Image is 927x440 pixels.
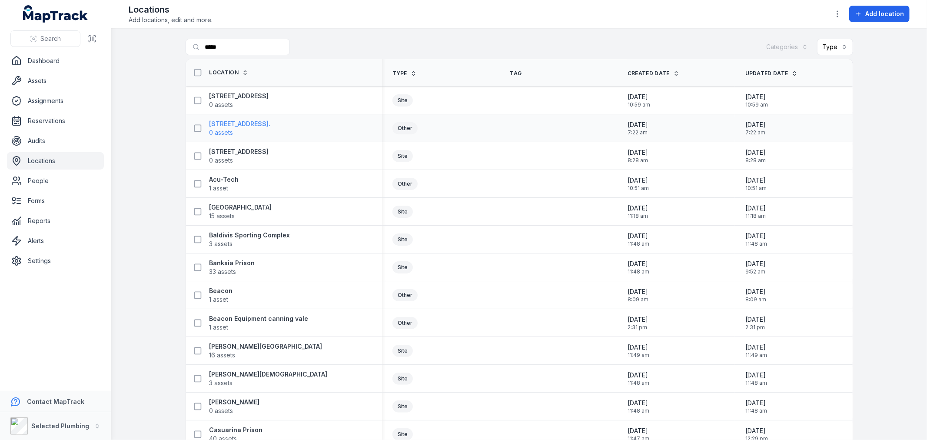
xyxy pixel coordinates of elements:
a: Alerts [7,232,104,250]
span: 11:48 am [745,407,767,414]
time: 1/14/2025, 11:48:37 AM [745,232,767,247]
a: Locations [7,152,104,170]
span: [DATE] [628,120,648,129]
strong: Beacon [209,287,233,295]
a: Updated Date [745,70,798,77]
strong: Baldivis Sporting Complex [209,231,290,240]
span: 11:49 am [745,352,767,359]
button: Add location [849,6,910,22]
span: 11:18 am [745,213,766,220]
span: 0 assets [209,100,233,109]
a: [GEOGRAPHIC_DATA]15 assets [209,203,272,220]
a: Beacon1 asset [209,287,233,304]
a: Type [392,70,417,77]
span: 8:09 am [745,296,766,303]
time: 8/26/2025, 10:59:30 AM [628,93,650,108]
strong: [GEOGRAPHIC_DATA] [209,203,272,212]
span: 11:48 am [745,240,767,247]
strong: Banksia Prison [209,259,255,267]
span: 3 assets [209,379,233,387]
span: [DATE] [628,427,649,435]
span: Tag [510,70,522,77]
div: Site [392,400,413,413]
time: 1/14/2025, 11:48:54 AM [745,371,767,387]
a: [PERSON_NAME][DEMOGRAPHIC_DATA]3 assets [209,370,328,387]
a: Location [209,69,248,76]
time: 1/14/2025, 11:48:43 AM [745,399,767,414]
span: 1 asset [209,184,229,193]
div: Other [392,178,418,190]
h2: Locations [129,3,213,16]
div: Site [392,206,413,218]
span: 11:48 am [745,380,767,387]
span: Updated Date [745,70,788,77]
span: [DATE] [628,315,648,324]
strong: [STREET_ADDRESS] [209,147,269,156]
strong: [STREET_ADDRESS]. [209,120,271,128]
time: 8/5/2025, 7:22:38 AM [628,120,648,136]
time: 1/14/2025, 11:48:43 AM [628,399,649,414]
span: 10:59 am [628,101,650,108]
span: Type [392,70,407,77]
span: 0 assets [209,128,233,137]
span: [DATE] [745,176,767,185]
strong: Casuarina Prison [209,426,263,434]
a: Acu-Tech1 asset [209,175,239,193]
a: [STREET_ADDRESS]0 assets [209,147,269,165]
span: [DATE] [628,260,649,268]
span: 10:51 am [745,185,767,192]
span: [DATE] [628,232,649,240]
time: 5/8/2025, 11:18:57 AM [628,204,648,220]
time: 1/14/2025, 11:48:37 AM [628,232,649,247]
button: Search [10,30,80,47]
a: [PERSON_NAME]0 assets [209,398,260,415]
span: [DATE] [745,93,768,101]
span: 15 assets [209,212,235,220]
strong: Contact MapTrack [27,398,84,405]
strong: [PERSON_NAME] [209,398,260,407]
span: 11:48 am [628,380,649,387]
a: Settings [7,252,104,270]
a: [STREET_ADDRESS]0 assets [209,92,269,109]
span: 0 assets [209,407,233,415]
span: 11:48 am [628,268,649,275]
a: Reports [7,212,104,230]
a: Baldivis Sporting Complex3 assets [209,231,290,248]
span: 10:59 am [745,101,768,108]
span: [DATE] [745,287,766,296]
span: [DATE] [745,204,766,213]
a: Assets [7,72,104,90]
a: Beacon Equipment canning vale1 asset [209,314,309,332]
strong: [STREET_ADDRESS] [209,92,269,100]
span: 10:51 am [628,185,649,192]
a: Banksia Prison33 assets [209,259,255,276]
div: Other [392,317,418,329]
span: Location [209,69,239,76]
time: 8/25/2025, 8:28:21 AM [628,148,648,164]
span: 16 assets [209,351,236,360]
span: 8:28 am [745,157,766,164]
span: Add location [865,10,904,18]
span: [DATE] [628,371,649,380]
time: 8/26/2025, 10:59:30 AM [745,93,768,108]
span: 1 asset [209,323,229,332]
div: Site [392,261,413,273]
time: 8/25/2025, 8:28:21 AM [745,148,766,164]
a: Audits [7,132,104,150]
time: 8/4/2025, 8:09:30 AM [628,287,648,303]
span: 11:48 am [628,240,649,247]
time: 8/1/2025, 10:51:36 AM [745,176,767,192]
strong: Selected Plumbing [31,422,89,430]
time: 1/14/2025, 11:49:14 AM [628,343,649,359]
time: 5/13/2025, 9:52:15 AM [745,260,766,275]
a: MapTrack [23,5,88,23]
span: [DATE] [745,343,767,352]
span: Search [40,34,61,43]
time: 5/8/2025, 11:18:57 AM [745,204,766,220]
strong: [PERSON_NAME][GEOGRAPHIC_DATA] [209,342,322,351]
strong: Acu-Tech [209,175,239,184]
span: 33 assets [209,267,236,276]
div: Site [392,94,413,107]
span: 8:28 am [628,157,648,164]
span: [DATE] [628,93,650,101]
